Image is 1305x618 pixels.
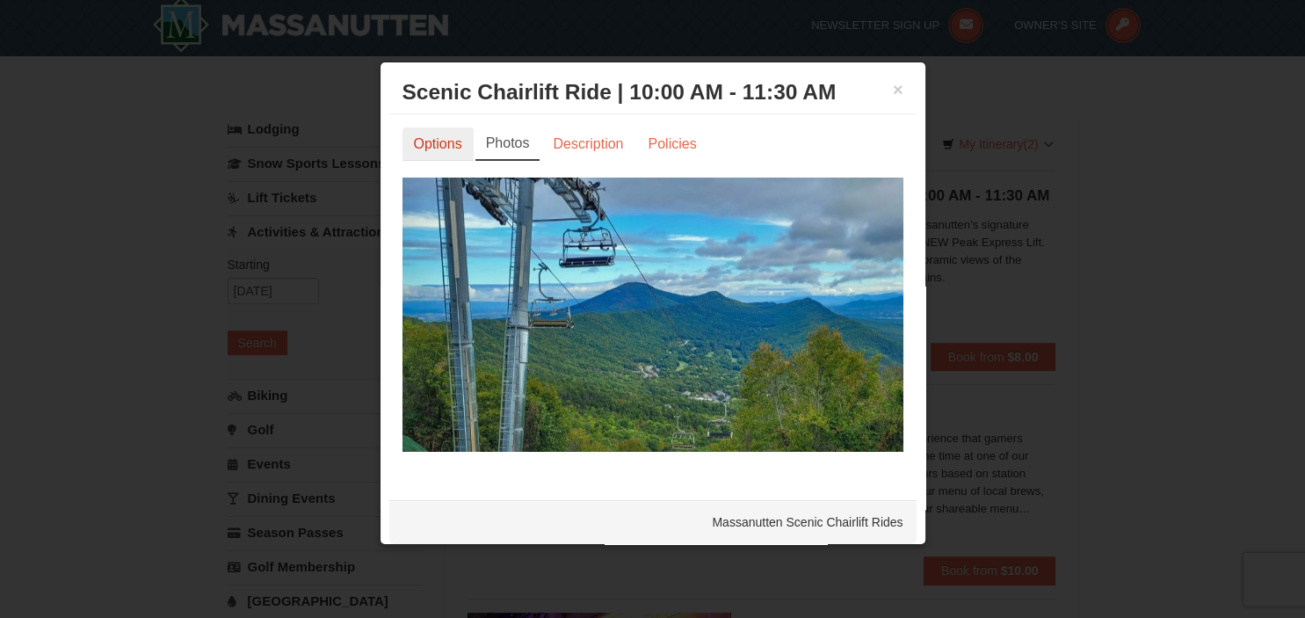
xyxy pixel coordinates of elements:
[402,178,903,452] img: 24896431-1-a2e2611b.jpg
[893,81,903,98] button: ×
[402,79,903,105] h3: Scenic Chairlift Ride | 10:00 AM - 11:30 AM
[475,127,540,161] a: Photos
[636,127,707,161] a: Policies
[541,127,634,161] a: Description
[389,500,917,544] div: Massanutten Scenic Chairlift Rides
[402,127,474,161] a: Options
